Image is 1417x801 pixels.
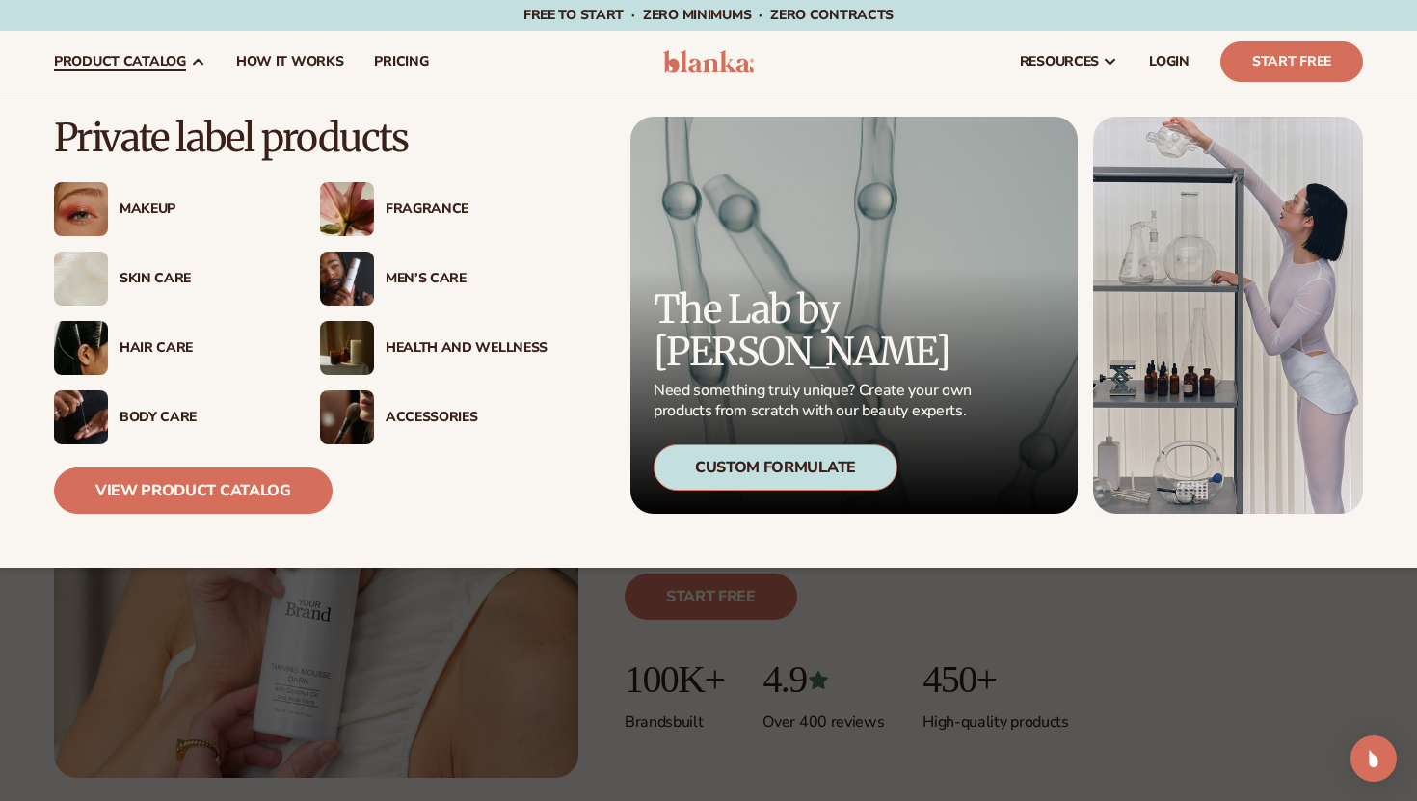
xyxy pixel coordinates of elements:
a: Male holding moisturizer bottle. Men’s Care [320,252,548,306]
div: Accessories [386,410,548,426]
a: resources [1004,31,1134,93]
p: The Lab by [PERSON_NAME] [654,288,977,373]
a: LOGIN [1134,31,1205,93]
p: Private label products [54,117,548,159]
span: pricing [374,54,428,69]
span: Free to start · ZERO minimums · ZERO contracts [523,6,894,24]
div: Skin Care [120,271,281,287]
a: Start Free [1220,41,1363,82]
a: Microscopic product formula. The Lab by [PERSON_NAME] Need something truly unique? Create your ow... [630,117,1078,514]
img: Female with glitter eye makeup. [54,182,108,236]
a: Female with makeup brush. Accessories [320,390,548,444]
img: Female hair pulled back with clips. [54,321,108,375]
div: Men’s Care [386,271,548,287]
a: Male hand applying moisturizer. Body Care [54,390,281,444]
a: Candles and incense on table. Health And Wellness [320,321,548,375]
div: Health And Wellness [386,340,548,357]
img: Female in lab with equipment. [1093,117,1363,514]
div: Fragrance [386,201,548,218]
img: Cream moisturizer swatch. [54,252,108,306]
p: Need something truly unique? Create your own products from scratch with our beauty experts. [654,381,977,421]
div: Open Intercom Messenger [1350,735,1397,782]
img: Male holding moisturizer bottle. [320,252,374,306]
a: View Product Catalog [54,467,333,514]
div: Custom Formulate [654,444,897,491]
img: Male hand applying moisturizer. [54,390,108,444]
a: Female with glitter eye makeup. Makeup [54,182,281,236]
a: Cream moisturizer swatch. Skin Care [54,252,281,306]
span: How It Works [236,54,344,69]
img: Pink blooming flower. [320,182,374,236]
img: Female with makeup brush. [320,390,374,444]
a: Female hair pulled back with clips. Hair Care [54,321,281,375]
div: Hair Care [120,340,281,357]
span: LOGIN [1149,54,1190,69]
a: How It Works [221,31,360,93]
img: logo [663,50,755,73]
a: pricing [359,31,443,93]
span: product catalog [54,54,186,69]
div: Body Care [120,410,281,426]
span: resources [1020,54,1099,69]
a: product catalog [39,31,221,93]
div: Makeup [120,201,281,218]
a: Pink blooming flower. Fragrance [320,182,548,236]
img: Candles and incense on table. [320,321,374,375]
